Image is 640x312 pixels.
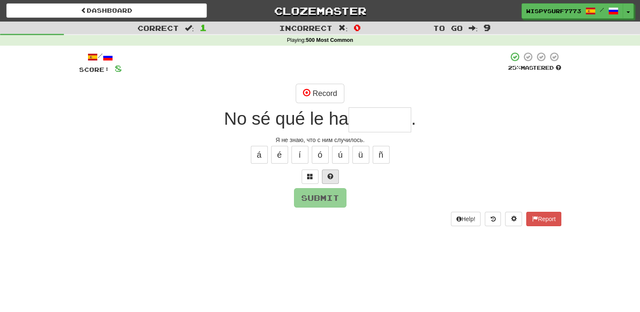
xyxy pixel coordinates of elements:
[522,3,623,19] a: WispySurf7773 /
[137,24,179,32] span: Correct
[79,52,122,62] div: /
[332,146,349,164] button: ú
[352,146,369,164] button: ü
[483,22,491,33] span: 9
[373,146,390,164] button: ñ
[451,212,481,226] button: Help!
[306,37,353,43] strong: 500 Most Common
[469,25,478,32] span: :
[220,3,420,18] a: Clozemaster
[312,146,329,164] button: ó
[185,25,194,32] span: :
[291,146,308,164] button: í
[526,7,581,15] span: WispySurf7773
[279,24,332,32] span: Incorrect
[271,146,288,164] button: é
[79,136,561,144] div: Я не знаю, что с ним случилось.
[485,212,501,226] button: Round history (alt+y)
[200,22,207,33] span: 1
[79,66,110,73] span: Score:
[296,84,344,103] button: Record
[508,64,521,71] span: 25 %
[600,7,604,13] span: /
[526,212,561,226] button: Report
[338,25,348,32] span: :
[294,188,346,208] button: Submit
[251,146,268,164] button: á
[224,109,349,129] span: No sé qué le ha
[508,64,561,72] div: Mastered
[115,63,122,74] span: 8
[6,3,207,18] a: Dashboard
[411,109,416,129] span: .
[433,24,463,32] span: To go
[354,22,361,33] span: 0
[322,170,339,184] button: Single letter hint - you only get 1 per sentence and score half the points! alt+h
[302,170,319,184] button: Switch sentence to multiple choice alt+p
